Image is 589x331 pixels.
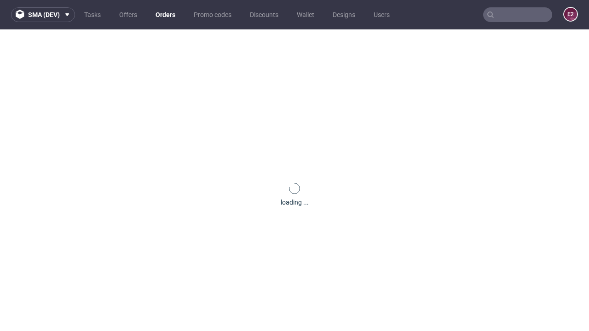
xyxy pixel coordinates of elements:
a: Users [368,7,395,22]
span: sma (dev) [28,11,60,18]
a: Tasks [79,7,106,22]
a: Wallet [291,7,320,22]
a: Discounts [244,7,284,22]
figcaption: e2 [564,8,577,21]
a: Orders [150,7,181,22]
button: sma (dev) [11,7,75,22]
a: Offers [114,7,143,22]
div: loading ... [281,198,309,207]
a: Promo codes [188,7,237,22]
a: Designs [327,7,361,22]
